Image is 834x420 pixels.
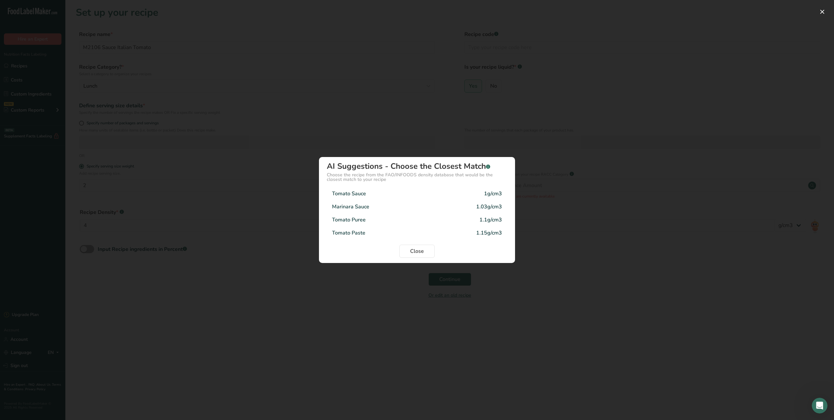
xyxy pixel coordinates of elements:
[332,216,366,224] div: Tomato Puree
[479,216,502,224] div: 1.1g/cm3
[332,190,366,198] div: Tomato Sauce
[327,162,507,170] div: AI Suggestions - Choose the Closest Match
[332,229,365,237] div: Tomato Paste
[484,190,502,198] div: 1g/cm3
[812,398,827,413] iframe: Intercom live chat
[476,229,502,237] div: 1.15g/cm3
[327,173,507,182] div: Choose the recipe from the FAO/INFOODS density database that would be the closest match to your r...
[476,203,502,211] div: 1.03g/cm3
[410,247,424,255] span: Close
[399,245,435,258] button: Close
[332,203,369,211] div: Marinara Sauce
